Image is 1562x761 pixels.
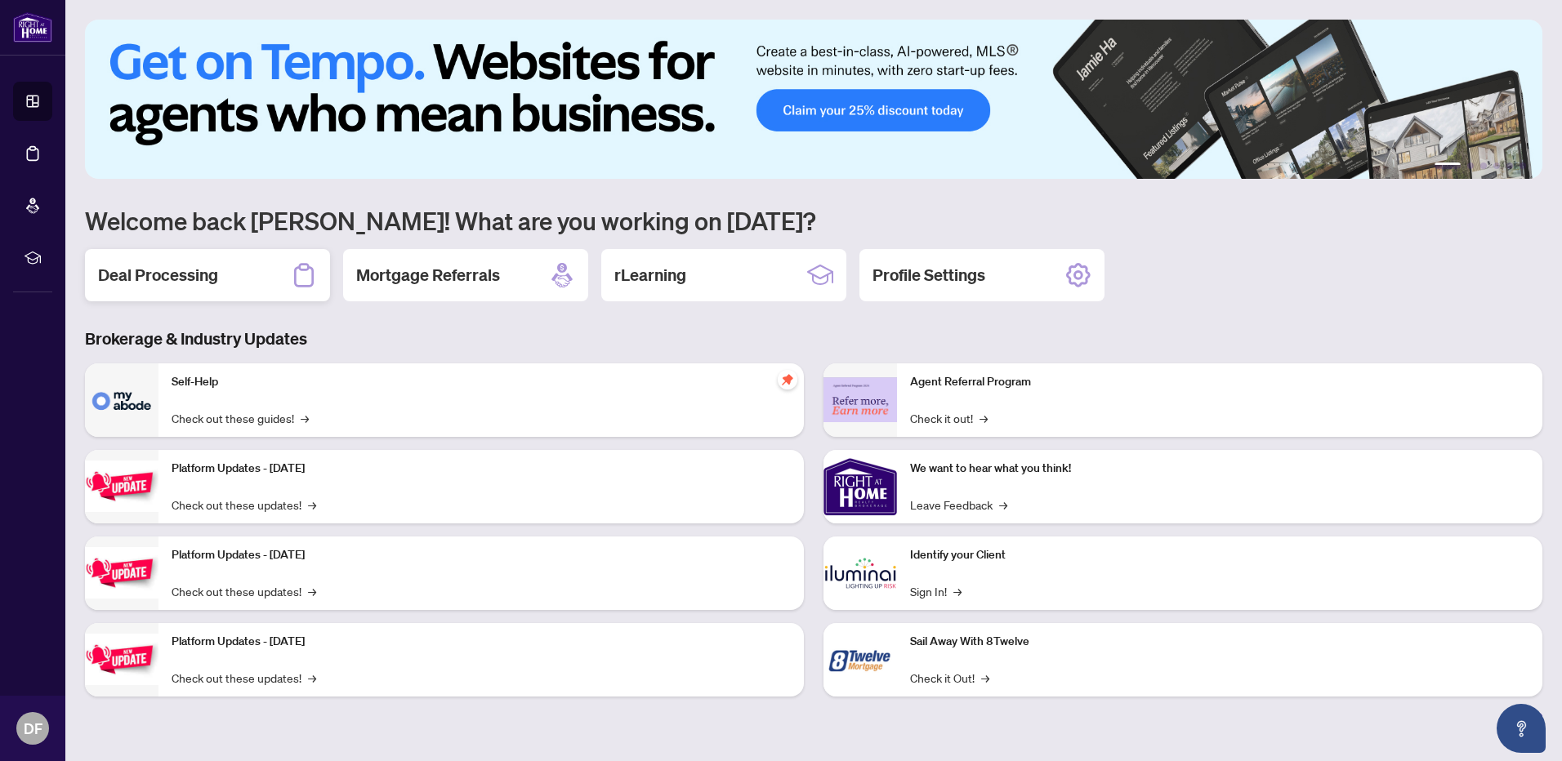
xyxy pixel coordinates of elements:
[778,370,797,389] span: pushpin
[301,409,309,427] span: →
[85,634,158,685] img: Platform Updates - June 23, 2025
[823,536,897,610] img: Identify your Client
[308,582,316,600] span: →
[85,547,158,599] img: Platform Updates - July 8, 2025
[172,669,316,687] a: Check out these updates!→
[85,327,1542,350] h3: Brokerage & Industry Updates
[1493,162,1500,169] button: 4
[981,669,989,687] span: →
[85,461,158,512] img: Platform Updates - July 21, 2025
[172,409,309,427] a: Check out these guides!→
[980,409,988,427] span: →
[85,205,1542,236] h1: Welcome back [PERSON_NAME]! What are you working on [DATE]?
[910,460,1529,478] p: We want to hear what you think!
[1506,162,1513,169] button: 5
[823,450,897,523] img: We want to hear what you think!
[172,633,791,651] p: Platform Updates - [DATE]
[98,264,218,287] h2: Deal Processing
[85,363,158,437] img: Self-Help
[1435,162,1461,169] button: 1
[910,373,1529,391] p: Agent Referral Program
[308,496,316,514] span: →
[172,546,791,564] p: Platform Updates - [DATE]
[614,264,686,287] h2: rLearning
[910,409,988,427] a: Check it out!→
[823,377,897,422] img: Agent Referral Program
[172,373,791,391] p: Self-Help
[953,582,962,600] span: →
[910,546,1529,564] p: Identify your Client
[910,633,1529,651] p: Sail Away With 8Twelve
[13,12,52,42] img: logo
[308,669,316,687] span: →
[1497,704,1546,753] button: Open asap
[1480,162,1487,169] button: 3
[910,496,1007,514] a: Leave Feedback→
[910,582,962,600] a: Sign In!→
[356,264,500,287] h2: Mortgage Referrals
[85,20,1542,179] img: Slide 0
[172,460,791,478] p: Platform Updates - [DATE]
[823,623,897,696] img: Sail Away With 8Twelve
[872,264,985,287] h2: Profile Settings
[1467,162,1474,169] button: 2
[999,496,1007,514] span: →
[24,717,42,740] span: DF
[1520,162,1526,169] button: 6
[172,496,316,514] a: Check out these updates!→
[172,582,316,600] a: Check out these updates!→
[910,669,989,687] a: Check it Out!→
